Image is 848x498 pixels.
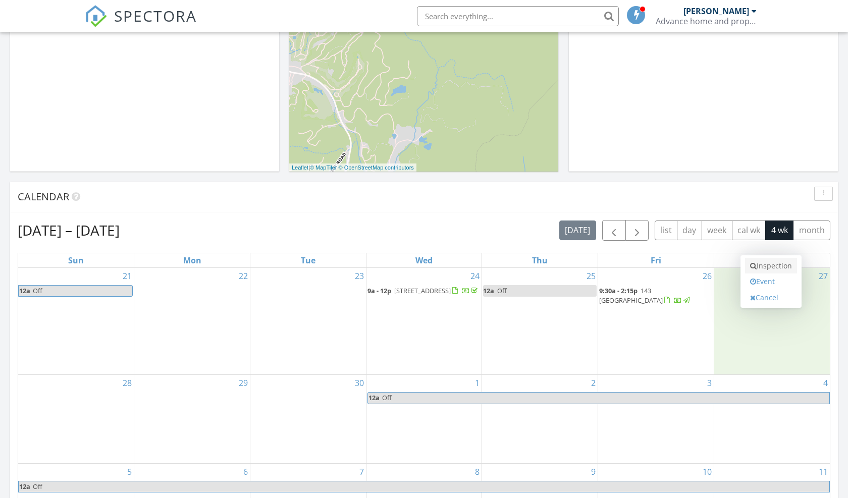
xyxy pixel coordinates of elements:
a: SPECTORA [85,14,197,35]
td: Go to October 4, 2025 [714,375,830,463]
td: Go to September 28, 2025 [18,375,134,463]
a: Go to September 24, 2025 [468,268,482,284]
button: Previous [602,220,626,241]
div: | [289,163,416,172]
button: list [655,220,677,240]
a: 9a - 12p [STREET_ADDRESS] [367,286,480,295]
td: Go to October 2, 2025 [482,375,598,463]
a: 9:30a - 2:15p 143 [GEOGRAPHIC_DATA] [599,286,692,305]
a: Go to September 27, 2025 [817,268,830,284]
a: Go to October 11, 2025 [817,464,830,480]
a: Go to October 10, 2025 [701,464,714,480]
td: Go to September 21, 2025 [18,268,134,375]
span: 12a [368,393,380,403]
a: Go to September 29, 2025 [237,375,250,391]
span: 12a [19,481,31,492]
button: week [702,220,732,240]
button: month [793,220,830,240]
td: Go to October 3, 2025 [598,375,714,463]
a: Leaflet [292,164,308,171]
span: 9:30a - 2:15p [599,286,638,295]
a: Go to October 4, 2025 [821,375,830,391]
a: Go to October 1, 2025 [473,375,482,391]
a: Saturday [763,253,780,267]
a: Event [745,273,797,290]
td: Go to October 1, 2025 [366,375,482,463]
span: Off [33,286,42,295]
a: Go to October 6, 2025 [241,464,250,480]
td: Go to September 26, 2025 [598,268,714,375]
td: Go to September 22, 2025 [134,268,250,375]
h2: [DATE] – [DATE] [18,220,120,240]
a: Go to September 28, 2025 [121,375,134,391]
span: 12a [483,286,494,295]
a: © MapTiler [310,164,337,171]
a: Wednesday [413,253,435,267]
td: Go to September 24, 2025 [366,268,482,375]
button: 4 wk [765,220,793,240]
a: Go to September 23, 2025 [353,268,366,284]
button: cal wk [732,220,766,240]
a: 9:30a - 2:15p 143 [GEOGRAPHIC_DATA] [599,285,713,307]
td: Go to September 30, 2025 [250,375,366,463]
a: Go to September 25, 2025 [585,268,598,284]
div: [PERSON_NAME] [683,6,749,16]
a: 9a - 12p [STREET_ADDRESS] [367,285,481,297]
a: Monday [181,253,203,267]
span: 12a [19,286,31,296]
span: Off [33,482,42,491]
span: SPECTORA [114,5,197,26]
span: Off [382,393,392,402]
a: Go to October 5, 2025 [125,464,134,480]
span: 143 [GEOGRAPHIC_DATA] [599,286,663,305]
td: Go to September 23, 2025 [250,268,366,375]
a: Go to September 22, 2025 [237,268,250,284]
a: Go to September 30, 2025 [353,375,366,391]
a: Cancel [745,290,797,306]
a: Go to October 8, 2025 [473,464,482,480]
a: Go to October 2, 2025 [589,375,598,391]
a: Friday [649,253,663,267]
a: Go to October 7, 2025 [357,464,366,480]
td: Go to September 27, 2025 [714,268,830,375]
button: Next [625,220,649,241]
a: Go to October 9, 2025 [589,464,598,480]
a: © OpenStreetMap contributors [339,164,414,171]
span: 9a - 12p [367,286,391,295]
span: [STREET_ADDRESS] [394,286,451,295]
a: Thursday [530,253,550,267]
a: Tuesday [299,253,317,267]
button: [DATE] [559,220,596,240]
a: Go to September 26, 2025 [701,268,714,284]
img: The Best Home Inspection Software - Spectora [85,5,107,27]
span: Off [497,286,507,295]
input: Search everything... [417,6,619,26]
a: Go to September 21, 2025 [121,268,134,284]
div: Advance home and property inspections [656,16,757,26]
a: Inspection [745,258,797,274]
button: day [677,220,702,240]
td: Go to September 29, 2025 [134,375,250,463]
a: Go to October 3, 2025 [705,375,714,391]
a: Sunday [66,253,86,267]
td: Go to September 25, 2025 [482,268,598,375]
span: Calendar [18,190,69,203]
